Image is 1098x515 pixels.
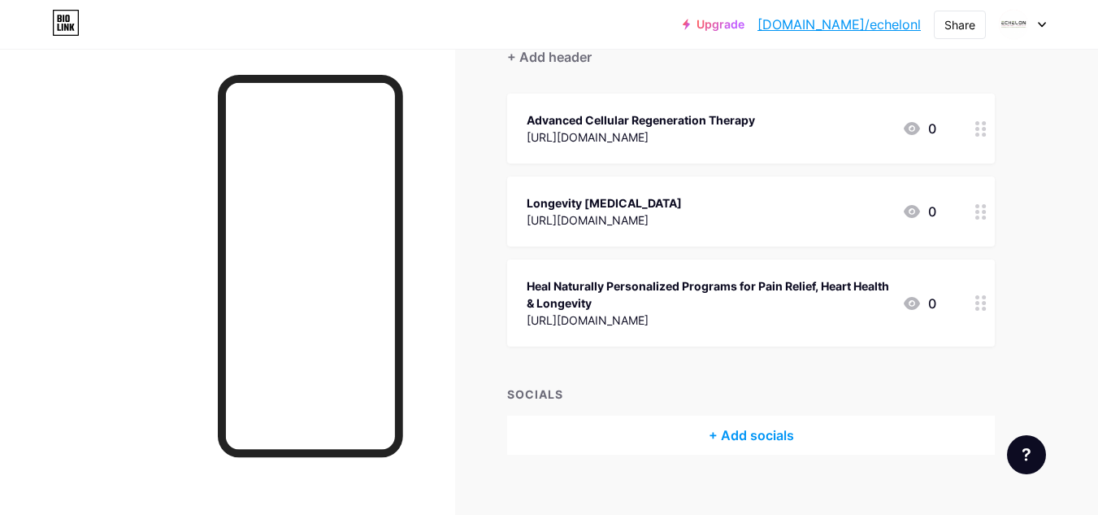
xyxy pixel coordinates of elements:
div: 0 [902,119,936,138]
div: [URL][DOMAIN_NAME] [527,212,682,229]
div: Advanced Cellular Regeneration Therapy [527,111,755,129]
div: + Add socials [507,416,995,455]
div: 0 [902,202,936,221]
div: [URL][DOMAIN_NAME] [527,129,755,146]
div: 0 [902,294,936,313]
div: SOCIALS [507,386,995,403]
div: [URL][DOMAIN_NAME] [527,312,889,329]
a: [DOMAIN_NAME]/echelonl [757,15,921,34]
div: Heal Naturally Personalized Programs for Pain Relief, Heart Health & Longevity [527,277,889,312]
div: Share [944,16,975,33]
div: + Add header [507,47,592,67]
a: Upgrade [683,18,744,31]
div: Longevity [MEDICAL_DATA] [527,194,682,212]
img: Echelon Longevity Center [998,9,1029,40]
